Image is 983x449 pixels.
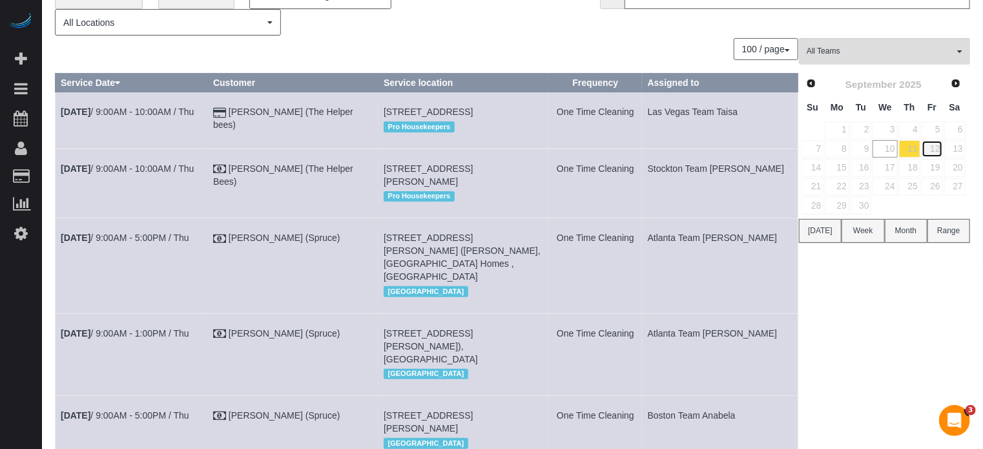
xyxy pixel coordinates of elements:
[642,74,798,92] th: Assigned to
[378,92,549,149] td: Service location
[799,38,970,65] button: All Teams
[384,286,468,297] span: [GEOGRAPHIC_DATA]
[213,109,226,118] i: Credit Card Payment
[213,107,353,130] a: [PERSON_NAME] (The Helper bees)
[61,410,189,421] a: [DATE]/ 9:00AM - 5:00PM / Thu
[61,163,194,174] a: [DATE]/ 9:00AM - 10:00AM / Thu
[900,79,922,90] span: 2025
[384,107,473,117] span: [STREET_ADDRESS]
[384,410,473,433] span: [STREET_ADDRESS][PERSON_NAME]
[384,369,468,379] span: [GEOGRAPHIC_DATA]
[56,149,208,218] td: Schedule date
[384,188,543,205] div: Location
[61,163,90,174] b: [DATE]
[927,102,936,112] span: Friday
[378,74,549,92] th: Service location
[904,102,915,112] span: Thursday
[851,197,872,214] a: 30
[873,140,897,158] a: 10
[384,283,543,300] div: Location
[213,165,226,174] i: Check Payment
[851,140,872,158] a: 9
[61,233,189,243] a: [DATE]/ 9:00AM - 5:00PM / Thu
[807,46,954,57] span: All Teams
[213,163,353,187] a: [PERSON_NAME] (The Helper Bees)
[842,219,884,243] button: Week
[61,328,90,339] b: [DATE]
[734,38,798,60] nav: Pagination navigation
[384,438,468,448] span: [GEOGRAPHIC_DATA]
[56,218,208,313] td: Schedule date
[208,313,378,395] td: Customer
[61,107,90,117] b: [DATE]
[806,78,816,89] span: Prev
[61,107,194,117] a: [DATE]/ 9:00AM - 10:00AM / Thu
[384,121,455,132] span: Pro Housekeepers
[55,9,281,36] ol: All Locations
[922,121,943,139] a: 5
[856,102,866,112] span: Tuesday
[56,74,208,92] th: Service Date
[825,159,849,176] a: 15
[8,13,34,31] img: Automaid Logo
[63,16,264,29] span: All Locations
[807,102,818,112] span: Sunday
[799,219,842,243] button: [DATE]
[899,121,920,139] a: 4
[851,159,872,176] a: 16
[61,410,90,421] b: [DATE]
[549,313,643,395] td: Frequency
[208,92,378,149] td: Customer
[939,405,970,436] iframe: Intercom live chat
[951,78,961,89] span: Next
[549,218,643,313] td: Frequency
[831,102,843,112] span: Monday
[825,178,849,196] a: 22
[922,178,943,196] a: 26
[927,219,970,243] button: Range
[642,149,798,218] td: Assigned to
[802,178,823,196] a: 21
[213,235,226,244] i: Check Payment
[922,140,943,158] a: 12
[229,328,340,339] a: [PERSON_NAME] (Spruce)
[734,38,798,60] button: 100 / page
[642,218,798,313] td: Assigned to
[213,412,226,421] i: Check Payment
[825,140,849,158] a: 8
[873,159,897,176] a: 17
[802,197,823,214] a: 28
[799,38,970,58] ol: All Teams
[885,219,927,243] button: Month
[922,159,943,176] a: 19
[229,410,340,421] a: [PERSON_NAME] (Spruce)
[802,75,820,93] a: Prev
[378,313,549,395] td: Service location
[949,102,960,112] span: Saturday
[61,233,90,243] b: [DATE]
[384,233,541,282] span: [STREET_ADDRESS][PERSON_NAME] ([PERSON_NAME], [GEOGRAPHIC_DATA] Homes , [GEOGRAPHIC_DATA]
[944,159,966,176] a: 20
[378,149,549,218] td: Service location
[851,178,872,196] a: 23
[802,159,823,176] a: 14
[873,178,897,196] a: 24
[384,163,473,187] span: [STREET_ADDRESS][PERSON_NAME]
[642,92,798,149] td: Assigned to
[944,121,966,139] a: 6
[213,329,226,339] i: Check Payment
[384,366,543,382] div: Location
[944,140,966,158] a: 13
[549,149,643,218] td: Frequency
[208,218,378,313] td: Customer
[873,121,897,139] a: 3
[825,121,849,139] a: 1
[825,197,849,214] a: 29
[947,75,965,93] a: Next
[802,140,823,158] a: 7
[851,121,872,139] a: 2
[899,140,920,158] a: 11
[549,92,643,149] td: Frequency
[208,149,378,218] td: Customer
